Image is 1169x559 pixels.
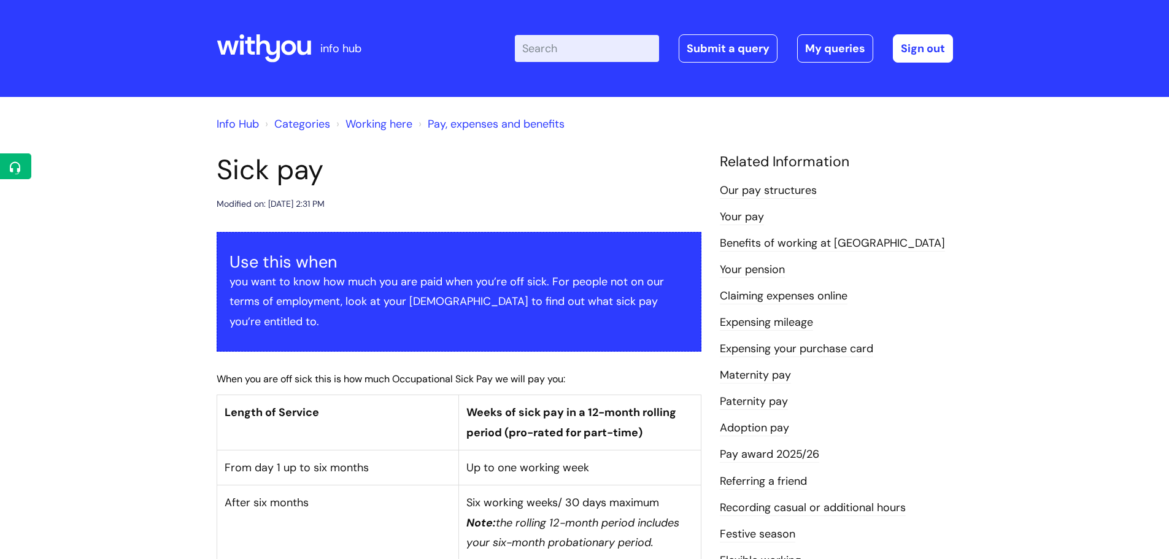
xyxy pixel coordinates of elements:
td: Up to one working week [459,450,701,485]
div: | - [515,34,953,63]
a: Claiming expenses online [720,288,847,304]
div: Modified on: [DATE] 2:31 PM [217,196,325,212]
a: Categories [274,117,330,131]
p: info hub [320,39,361,58]
a: Benefits of working at [GEOGRAPHIC_DATA] [720,236,945,252]
a: Info Hub [217,117,259,131]
a: Your pay [720,209,764,225]
a: Pay award 2025/26 [720,447,819,463]
li: Pay, expenses and benefits [415,114,565,134]
a: Your pension [720,262,785,278]
li: Solution home [262,114,330,134]
h3: Use this when [230,252,689,272]
h4: Related Information [720,153,953,171]
a: Maternity pay [720,368,791,384]
a: Sign out [893,34,953,63]
em: the rolling 12-month period includes your six-month probationary period. [466,515,679,550]
h1: Sick pay [217,153,701,187]
a: Recording casual or additional hours [720,500,906,516]
a: Submit a query [679,34,777,63]
a: Festive season [720,526,795,542]
a: Our pay structures [720,183,817,199]
a: Expensing your purchase card [720,341,873,357]
a: Adoption pay [720,420,789,436]
a: Working here [345,117,412,131]
span: When you are off sick this is how much Occupational Sick Pay we will pay you: [217,372,565,385]
a: My queries [797,34,873,63]
a: Pay, expenses and benefits [428,117,565,131]
th: Weeks of sick pay in a 12-month rolling period (pro-rated for part-time) [459,395,701,450]
td: From day 1 up to six months [217,450,459,485]
li: Working here [333,114,412,134]
th: Length of Service [217,395,459,450]
a: Referring a friend [720,474,807,490]
a: Expensing mileage [720,315,813,331]
p: you want to know how much you are paid when you’re off sick. For people not on our terms of emplo... [230,272,689,331]
input: Search [515,35,659,62]
a: Paternity pay [720,394,788,410]
em: Note: [466,515,496,530]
